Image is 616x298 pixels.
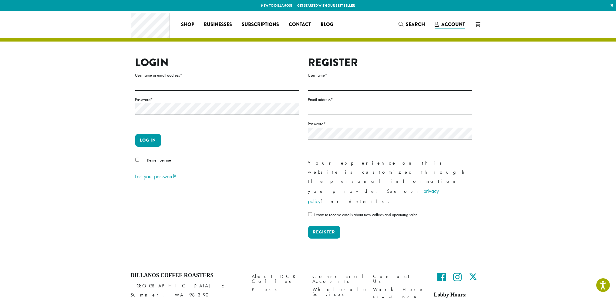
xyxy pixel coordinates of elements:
label: Username or email address [135,72,299,79]
a: Lost your password? [135,173,177,180]
a: Shop [176,20,199,29]
label: Password [308,120,472,128]
a: Search [394,19,430,29]
button: Log in [135,134,161,147]
span: Businesses [204,21,232,28]
h2: Login [135,56,299,69]
h2: Register [308,56,472,69]
span: I want to receive emails about new coffees and upcoming sales. [315,212,419,217]
label: Email address [308,96,472,103]
p: Your experience on this website is customized through the personal information you provide. See o... [308,159,472,206]
input: I want to receive emails about new coffees and upcoming sales. [308,212,312,216]
label: Password [135,96,299,103]
h4: Dillanos Coffee Roasters [131,272,243,279]
a: About DCR Coffee [252,272,304,285]
span: Search [406,21,425,28]
a: Get started with our best seller [298,3,355,8]
button: Register [308,226,340,239]
span: Account [442,21,465,28]
span: Remember me [147,157,171,163]
a: Contact Us [373,272,425,285]
a: privacy policy [308,187,439,205]
span: Blog [321,21,333,28]
span: Subscriptions [242,21,279,28]
label: Username [308,72,472,79]
a: Work Here [373,286,425,294]
a: Commercial Accounts [313,272,364,285]
span: Shop [181,21,194,28]
span: Contact [289,21,311,28]
a: Press [252,286,304,294]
